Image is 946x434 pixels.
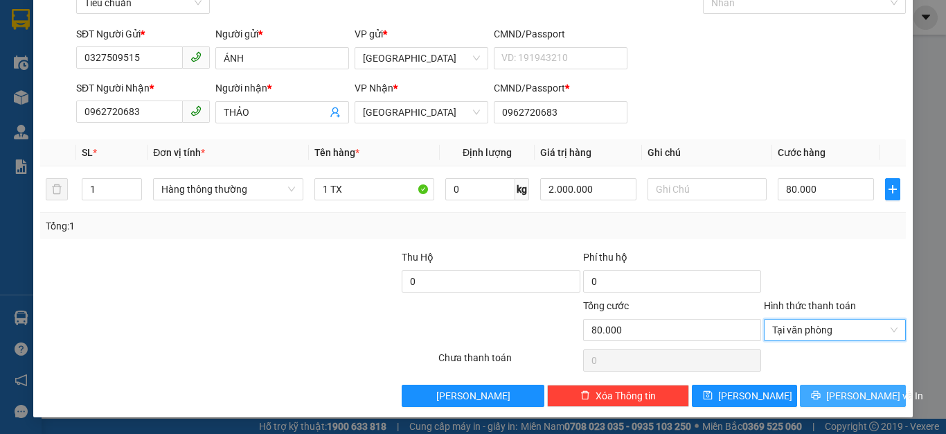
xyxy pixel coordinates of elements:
[355,83,393,94] span: VP Nhận
[583,250,761,270] div: Phí thu hộ
[494,26,627,42] div: CMND/Passport
[580,390,590,401] span: delete
[190,105,202,116] span: phone
[886,184,900,195] span: plus
[772,320,898,340] span: Tại văn phòng
[314,178,434,200] input: VD: Bàn, Ghế
[46,178,68,200] button: delete
[515,178,529,200] span: kg
[363,102,480,123] span: Đà Lạt
[540,147,591,158] span: Giá trị hàng
[436,388,510,403] span: [PERSON_NAME]
[811,390,821,401] span: printer
[76,80,210,96] div: SĐT Người Nhận
[718,388,792,403] span: [PERSON_NAME]
[764,300,856,311] label: Hình thức thanh toán
[437,350,582,374] div: Chưa thanh toán
[402,252,434,263] span: Thu Hộ
[46,218,366,234] div: Tổng: 1
[363,48,480,69] span: Phú Lâm
[778,147,825,158] span: Cước hàng
[540,178,636,200] input: 0
[314,147,359,158] span: Tên hàng
[596,388,656,403] span: Xóa Thông tin
[330,107,341,118] span: user-add
[692,385,798,407] button: save[PERSON_NAME]
[703,390,713,401] span: save
[190,51,202,62] span: phone
[7,7,55,55] img: logo.jpg
[7,7,201,59] li: Xe khách Mộc Thảo
[355,26,488,42] div: VP gửi
[76,26,210,42] div: SĐT Người Gửi
[153,147,205,158] span: Đơn vị tính
[826,388,923,403] span: [PERSON_NAME] và In
[494,80,627,96] div: CMND/Passport
[583,300,629,311] span: Tổng cước
[547,385,689,407] button: deleteXóa Thông tin
[215,80,349,96] div: Người nhận
[161,179,295,200] span: Hàng thông thường
[463,147,512,158] span: Định lượng
[648,178,767,200] input: Ghi Chú
[82,147,93,158] span: SL
[96,75,184,105] li: VP Đà Lạt ( Dọc Đường )
[642,139,773,166] th: Ghi chú
[215,26,349,42] div: Người gửi
[800,385,906,407] button: printer[PERSON_NAME] và In
[885,178,901,200] button: plus
[402,385,544,407] button: [PERSON_NAME]
[7,75,96,121] li: VP [GEOGRAPHIC_DATA]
